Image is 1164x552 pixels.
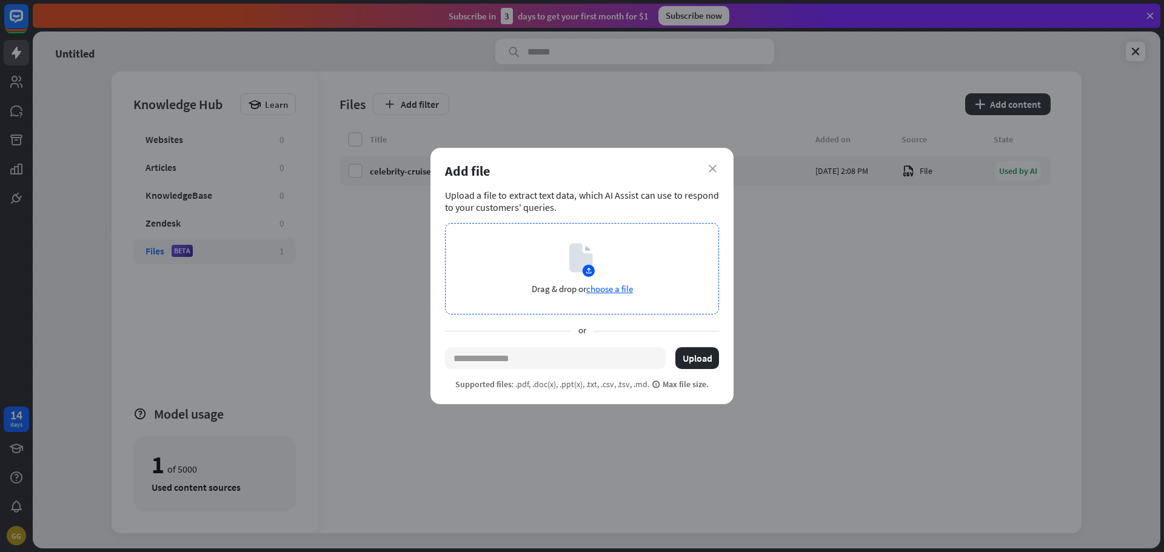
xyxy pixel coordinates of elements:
[675,347,719,369] button: Upload
[10,5,46,41] button: Open LiveChat chat widget
[571,324,594,338] span: or
[532,283,633,294] p: Drag & drop or
[652,379,709,390] span: Max file size.
[455,379,709,390] p: : .pdf, .doc(x), .ppt(x), .txt, .csv, .tsv, .md.
[445,162,719,179] div: Add file
[455,379,512,390] span: Supported files
[709,165,717,173] i: close
[586,283,633,294] span: choose a file
[445,189,719,213] div: Upload a file to extract text data, which AI Assist can use to respond to your customers' queries.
